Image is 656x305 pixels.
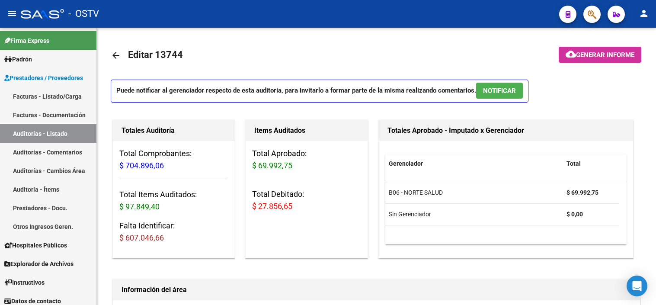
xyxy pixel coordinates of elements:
[4,259,74,269] span: Explorador de Archivos
[119,220,228,244] h3: Falta Identificar:
[389,211,431,218] span: Sin Gerenciador
[111,80,528,103] p: Puede notificar al gerenciador respecto de esta auditoria, para invitarlo a formar parte de la mi...
[254,124,358,138] h1: Items Auditados
[483,87,516,95] span: NOTIFICAR
[119,202,160,211] span: $ 97.849,40
[4,241,67,250] span: Hospitales Públicos
[4,36,49,45] span: Firma Express
[4,55,32,64] span: Padrón
[389,189,443,196] span: B06 - NORTE SALUD
[119,233,164,242] span: $ 607.046,66
[119,189,228,213] h3: Total Items Auditados:
[566,160,581,167] span: Total
[68,4,99,23] span: - OSTV
[387,124,625,138] h1: Totales Aprobado - Imputado x Gerenciador
[122,283,631,297] h1: Información del área
[111,50,121,61] mat-icon: arrow_back
[252,188,361,212] h3: Total Debitado:
[252,202,292,211] span: $ 27.856,65
[128,49,183,60] span: Editar 13744
[119,161,164,170] span: $ 704.896,06
[7,8,17,19] mat-icon: menu
[252,148,361,172] h3: Total Aprobado:
[476,83,523,99] button: NOTIFICAR
[4,278,45,287] span: Instructivos
[4,73,83,83] span: Prestadores / Proveedores
[122,124,226,138] h1: Totales Auditoría
[639,8,649,19] mat-icon: person
[252,161,292,170] span: $ 69.992,75
[385,154,563,173] datatable-header-cell: Gerenciador
[566,211,583,218] strong: $ 0,00
[389,160,423,167] span: Gerenciador
[563,154,619,173] datatable-header-cell: Total
[576,51,634,59] span: Generar informe
[566,49,576,59] mat-icon: cloud_download
[627,276,647,296] div: Open Intercom Messenger
[566,189,598,196] strong: $ 69.992,75
[119,148,228,172] h3: Total Comprobantes:
[559,47,641,63] button: Generar informe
